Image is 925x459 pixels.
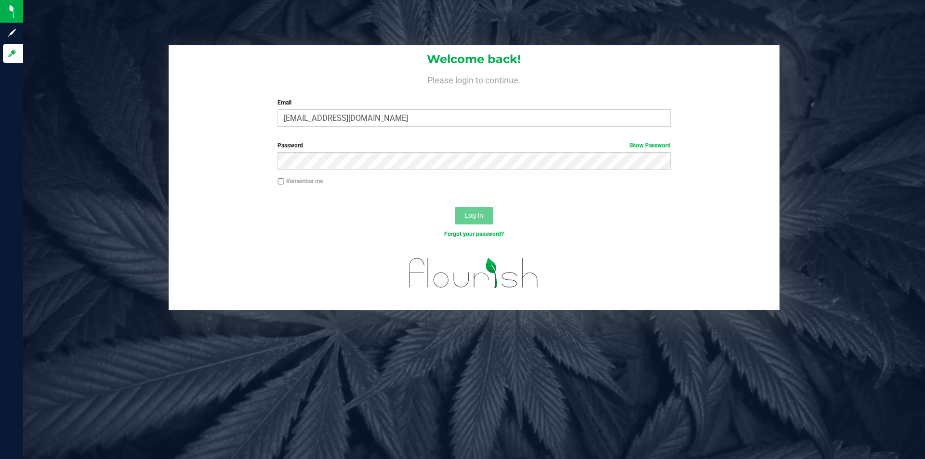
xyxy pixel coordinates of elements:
[169,73,780,85] h4: Please login to continue.
[455,207,493,224] button: Log In
[7,28,17,38] inline-svg: Sign up
[277,178,284,185] input: Remember me
[397,249,550,298] img: flourish_logo.svg
[277,177,323,185] label: Remember me
[444,231,504,237] a: Forgot your password?
[7,49,17,58] inline-svg: Log in
[629,142,671,149] a: Show Password
[464,211,483,219] span: Log In
[277,98,670,107] label: Email
[169,53,780,66] h1: Welcome back!
[277,142,303,149] span: Password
